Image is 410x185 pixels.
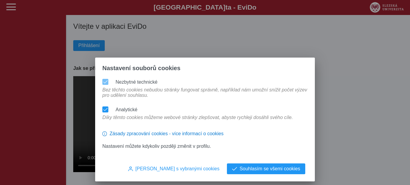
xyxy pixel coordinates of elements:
span: Nastavení souborů cookies [102,65,180,72]
label: Nezbytné technické [116,79,158,85]
button: [PERSON_NAME] s vybranými cookies [123,163,225,174]
span: Souhlasím se všemi cookies [240,166,300,172]
span: Zásady zpracování cookies - více informací o cookies [110,131,224,136]
div: Bez těchto cookies nebudou stránky fungovat správně, například nám umožní snížit počet výzev pro ... [100,87,310,104]
p: Nastavení můžete kdykoliv později změnit v profilu. [102,144,308,149]
a: Zásady zpracování cookies - více informací o cookies [102,133,224,139]
div: Díky těmto cookies můžeme webové stránky zlepšovat, abyste rychleji dosáhli svého cíle. [100,115,295,126]
label: Analytické [116,107,137,112]
button: Souhlasím se všemi cookies [227,163,305,174]
span: [PERSON_NAME] s vybranými cookies [135,166,219,172]
button: Zásady zpracování cookies - více informací o cookies [102,129,224,139]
